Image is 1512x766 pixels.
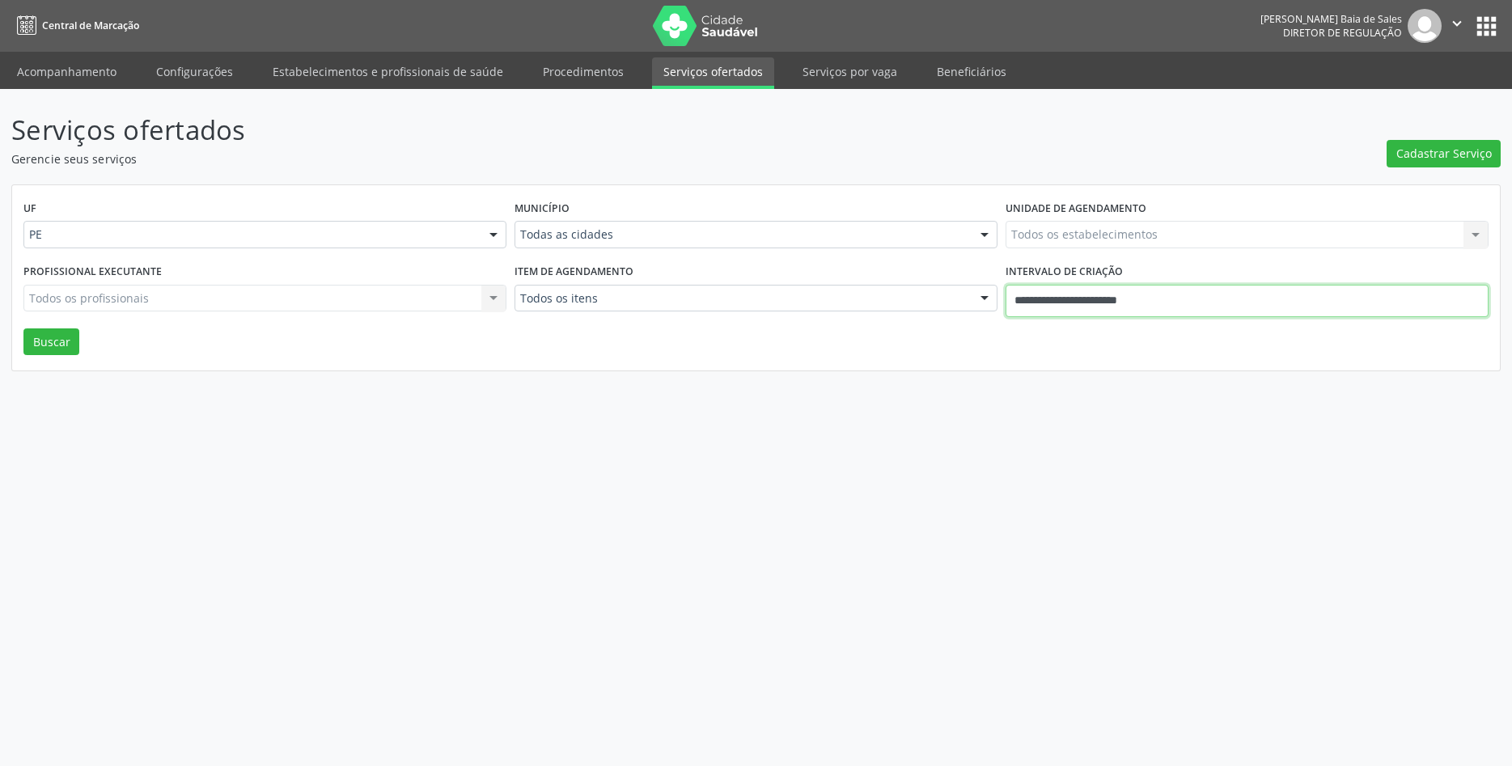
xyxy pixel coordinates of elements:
a: Serviços ofertados [652,57,774,89]
a: Serviços por vaga [791,57,908,86]
button: Cadastrar Serviço [1387,140,1501,167]
span: PE [29,226,473,243]
a: Estabelecimentos e profissionais de saúde [261,57,515,86]
span: Todos os itens [520,290,964,307]
button:  [1442,9,1472,43]
label: Item de agendamento [515,260,633,285]
label: Unidade de agendamento [1006,197,1146,222]
label: Intervalo de criação [1006,260,1123,285]
span: Central de Marcação [42,19,139,32]
a: Configurações [145,57,244,86]
img: img [1408,9,1442,43]
label: Município [515,197,570,222]
a: Procedimentos [532,57,635,86]
span: Todas as cidades [520,226,964,243]
label: UF [23,197,36,222]
label: Profissional executante [23,260,162,285]
button: apps [1472,12,1501,40]
button: Buscar [23,328,79,356]
span: Cadastrar Serviço [1396,145,1492,162]
div: [PERSON_NAME] Baia de Sales [1260,12,1402,26]
p: Serviços ofertados [11,110,1054,150]
a: Beneficiários [925,57,1018,86]
a: Acompanhamento [6,57,128,86]
i:  [1448,15,1466,32]
a: Central de Marcação [11,12,139,39]
span: Diretor de regulação [1283,26,1402,40]
p: Gerencie seus serviços [11,150,1054,167]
